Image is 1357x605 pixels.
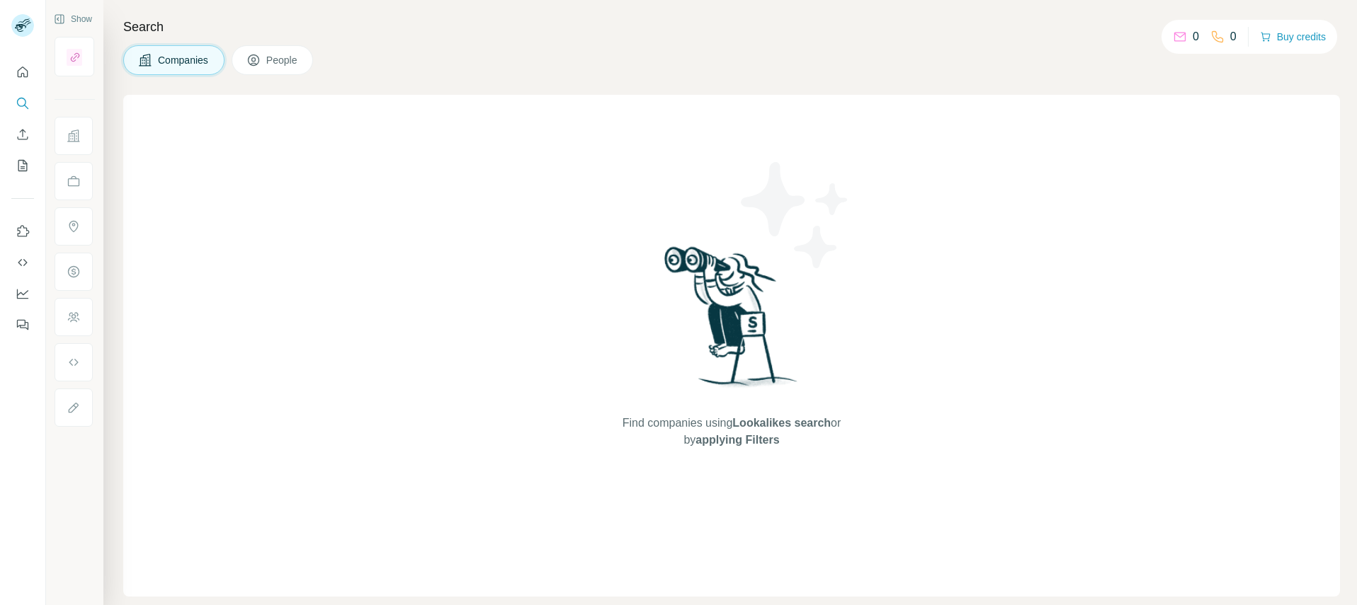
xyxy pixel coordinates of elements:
button: Enrich CSV [11,122,34,147]
span: Companies [158,53,210,67]
button: Use Surfe API [11,250,34,275]
button: My lists [11,153,34,178]
button: Feedback [11,312,34,338]
img: Surfe Illustration - Stars [732,151,859,279]
span: applying Filters [695,434,779,446]
span: People [266,53,299,67]
p: 0 [1193,28,1199,45]
img: Surfe Illustration - Woman searching with binoculars [658,243,805,401]
button: Search [11,91,34,116]
p: 0 [1230,28,1237,45]
span: Find companies using or by [618,415,845,449]
h4: Search [123,17,1340,37]
button: Use Surfe on LinkedIn [11,219,34,244]
span: Lookalikes search [732,417,831,429]
button: Show [44,8,102,30]
button: Quick start [11,59,34,85]
button: Dashboard [11,281,34,306]
button: Buy credits [1260,27,1326,47]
